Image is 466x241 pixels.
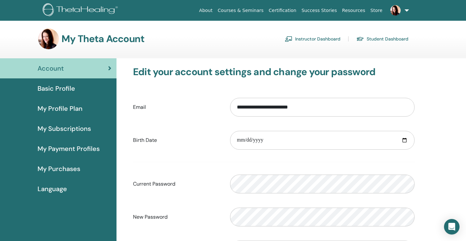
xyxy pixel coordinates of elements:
h3: My Theta Account [61,33,144,45]
img: default.jpg [38,29,59,49]
a: Store [368,5,385,17]
label: Birth Date [128,134,225,146]
h3: Edit your account settings and change your password [133,66,415,78]
label: Current Password [128,178,225,190]
span: My Profile Plan [38,104,83,113]
a: Student Dashboard [356,34,408,44]
span: My Payment Profiles [38,144,100,154]
span: Account [38,63,64,73]
a: Courses & Seminars [215,5,266,17]
a: Instructor Dashboard [285,34,340,44]
span: Basic Profile [38,84,75,93]
img: logo.png [43,3,120,18]
div: Open Intercom Messenger [444,219,460,235]
img: graduation-cap.svg [356,36,364,42]
a: About [196,5,215,17]
span: My Purchases [38,164,80,174]
a: Success Stories [299,5,339,17]
a: Certification [266,5,299,17]
label: New Password [128,211,225,223]
img: default.jpg [390,5,401,16]
span: Language [38,184,67,194]
img: chalkboard-teacher.svg [285,36,293,42]
span: My Subscriptions [38,124,91,133]
label: Email [128,101,225,113]
a: Resources [339,5,368,17]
